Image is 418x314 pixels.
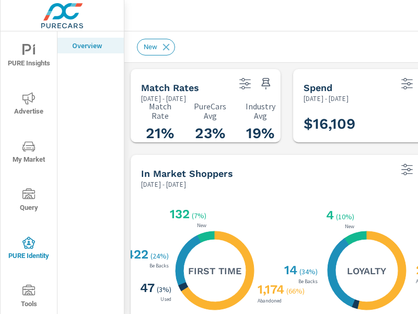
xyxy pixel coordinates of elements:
[258,75,274,92] span: Save this to your personalized report
[141,125,179,142] h3: 21%
[147,263,171,268] p: Be Backs
[241,125,279,142] h3: 19%
[304,82,332,93] h5: Spend
[141,180,186,189] p: [DATE] - [DATE]
[191,102,229,120] p: PureCars Avg
[241,102,279,120] p: Industry Avg
[168,207,190,221] h3: 132
[304,94,349,104] p: [DATE] - [DATE]
[256,298,284,304] p: Abandoned
[137,43,164,51] span: New
[256,282,284,297] h3: 1,174
[336,212,356,221] p: ( 10% )
[188,265,241,277] h5: First Time
[158,297,173,302] p: Used
[72,40,115,51] p: Overview
[299,267,320,276] p: ( 34% )
[286,286,307,296] p: ( 66% )
[138,281,155,295] h3: 47
[296,279,320,284] p: Be Backs
[57,38,124,53] div: Overview
[282,263,297,277] h3: 14
[4,92,54,118] span: Advertise
[141,82,199,93] h5: Match Rates
[324,208,334,222] h3: 4
[150,251,171,261] p: ( 24% )
[4,285,54,310] span: Tools
[141,94,186,104] p: [DATE] - [DATE]
[191,125,229,142] h3: 23%
[4,44,54,70] span: PURE Insights
[141,102,179,120] p: Match Rate
[124,247,148,262] h3: 422
[304,115,355,133] h3: $16,109
[137,39,175,55] div: New
[347,265,386,277] h5: Loyalty
[192,211,208,220] p: ( 7% )
[4,237,54,262] span: PURE Identity
[4,140,54,166] span: My Market
[157,285,173,294] p: ( 3% )
[4,188,54,214] span: Query
[195,223,208,228] p: New
[141,168,233,179] h5: In Market Shoppers
[343,224,356,229] p: New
